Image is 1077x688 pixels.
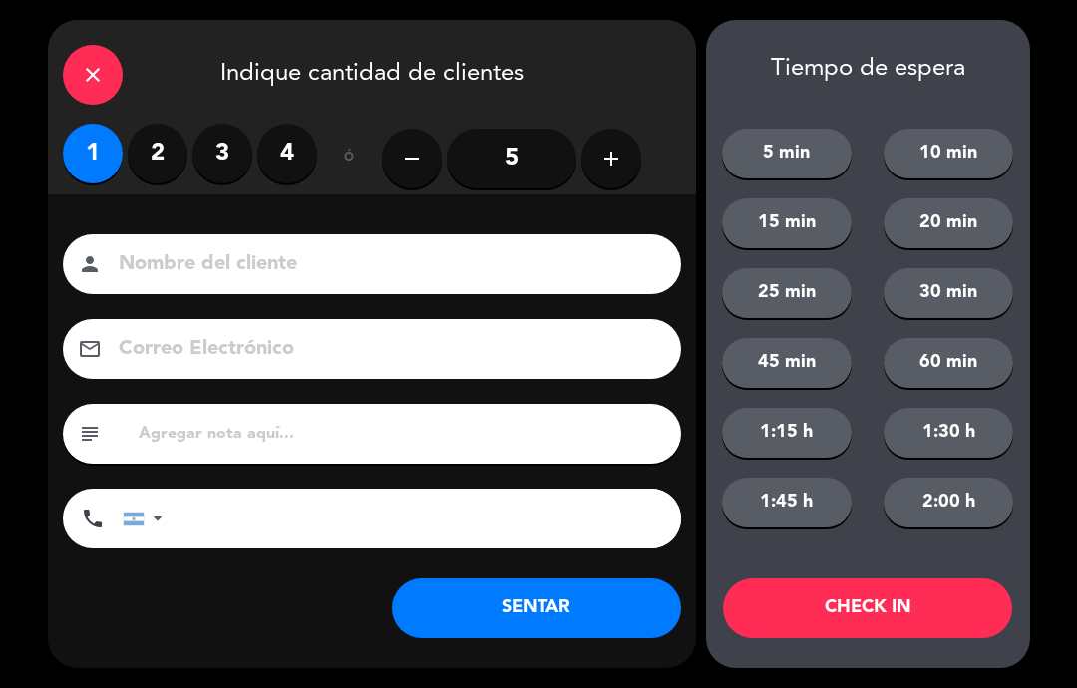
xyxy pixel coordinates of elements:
label: 4 [257,124,317,183]
label: 2 [128,124,187,183]
div: ó [317,124,382,193]
div: Tiempo de espera [706,55,1030,84]
i: subject [78,422,102,446]
label: 1 [63,124,123,183]
label: 3 [192,124,252,183]
button: CHECK IN [723,578,1012,638]
button: 1:30 h [884,408,1013,458]
button: remove [382,129,442,188]
button: 60 min [884,338,1013,388]
button: 25 min [722,268,852,318]
div: Argentina: +54 [124,490,170,547]
button: 1:15 h [722,408,852,458]
button: 1:45 h [722,478,852,527]
button: SENTAR [392,578,681,638]
i: phone [81,507,105,530]
button: 20 min [884,198,1013,248]
i: email [78,337,102,361]
input: Correo Electrónico [117,332,655,367]
i: add [599,147,623,171]
button: 2:00 h [884,478,1013,527]
div: Indique cantidad de clientes [48,20,696,124]
button: 15 min [722,198,852,248]
button: 10 min [884,129,1013,178]
input: Agregar nota aquí... [137,420,666,448]
button: add [581,129,641,188]
i: close [81,63,105,87]
button: 30 min [884,268,1013,318]
input: Nombre del cliente [117,247,655,282]
i: person [78,252,102,276]
button: 5 min [722,129,852,178]
i: remove [400,147,424,171]
button: 45 min [722,338,852,388]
